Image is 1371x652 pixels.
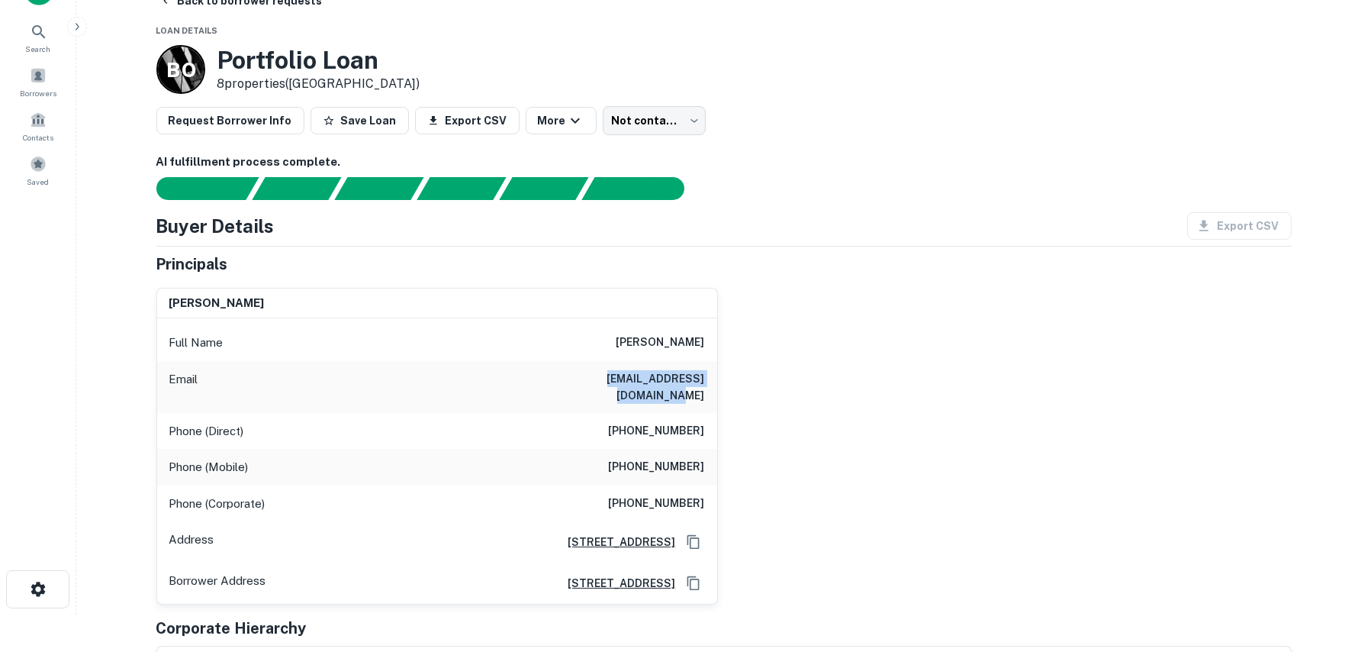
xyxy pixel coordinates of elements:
[334,177,423,200] div: Documents found, AI parsing details...
[169,295,265,312] h6: [PERSON_NAME]
[156,153,1292,171] h6: AI fulfillment process complete.
[169,370,198,404] p: Email
[417,177,506,200] div: Principals found, AI now looking for contact information...
[415,107,520,134] button: Export CSV
[609,422,705,441] h6: [PHONE_NUMBER]
[5,17,72,58] a: Search
[27,176,50,188] span: Saved
[311,107,409,134] button: Save Loan
[26,43,51,55] span: Search
[603,106,706,135] div: Not contacted
[169,531,214,554] p: Address
[556,575,676,592] a: [STREET_ADDRESS]
[20,87,56,99] span: Borrowers
[609,458,705,476] h6: [PHONE_NUMBER]
[5,105,72,147] a: Contacts
[156,617,307,640] h5: Corporate Hierarchy
[609,495,705,513] h6: [PHONE_NUMBER]
[169,572,266,595] p: Borrower Address
[23,131,53,144] span: Contacts
[522,370,705,404] h6: [EMAIL_ADDRESS][DOMAIN_NAME]
[499,177,588,200] div: Principals found, still searching for contact information. This may take time...
[169,458,249,476] p: Phone (Mobile)
[582,177,703,200] div: AI fulfillment process complete.
[156,107,304,134] button: Request Borrower Info
[252,177,341,200] div: Your request is received and processing...
[682,572,705,595] button: Copy Address
[166,55,195,85] p: B O
[169,334,224,352] p: Full Name
[169,495,266,513] p: Phone (Corporate)
[5,61,72,102] a: Borrowers
[556,534,676,550] a: [STREET_ADDRESS]
[217,75,420,93] p: 8 properties ([GEOGRAPHIC_DATA])
[169,422,244,441] p: Phone (Direct)
[156,45,205,94] a: B O
[156,253,228,276] h5: Principals
[138,177,253,200] div: Sending borrower request to AI...
[156,212,275,240] h4: Buyer Details
[217,46,420,75] h3: Portfolio Loan
[682,531,705,554] button: Copy Address
[526,107,597,134] button: More
[616,334,705,352] h6: [PERSON_NAME]
[5,150,72,191] a: Saved
[156,26,218,35] span: Loan Details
